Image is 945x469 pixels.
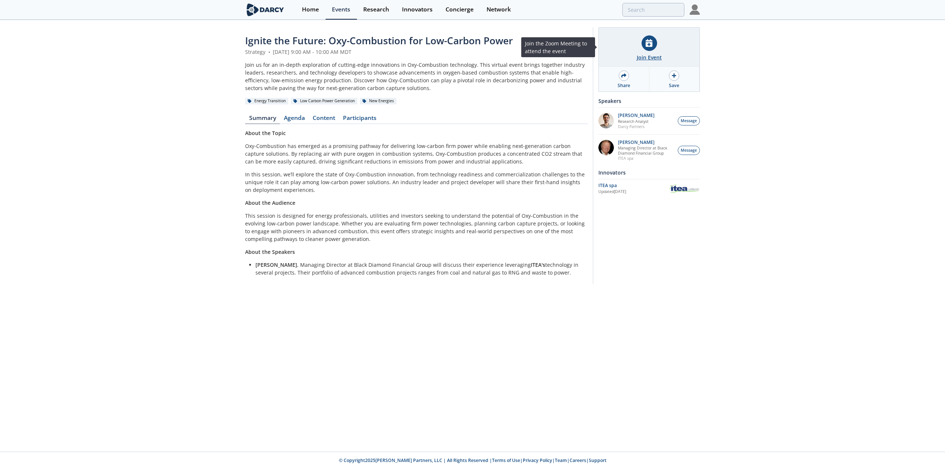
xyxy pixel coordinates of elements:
[618,145,674,156] p: Managing Director at Black Diamond Financial Group
[280,115,309,124] a: Agenda
[199,457,746,464] p: © Copyright 2025 [PERSON_NAME] Partners, LLC | All Rights Reserved | | | | |
[245,34,513,47] span: Ignite the Future: Oxy-Combustion for Low-Carbon Power
[332,7,350,13] div: Events
[267,48,271,55] span: •
[589,457,606,463] a: Support
[598,182,700,195] a: ITEA spa Updated[DATE] ITEA spa
[669,183,700,194] img: ITEA spa
[245,142,588,165] p: Oxy-Combustion has emerged as a promising pathway for delivering low-carbon firm power while enab...
[339,115,380,124] a: Participants
[523,457,552,463] a: Privacy Policy
[622,3,684,17] input: Advanced Search
[309,115,339,124] a: Content
[402,7,433,13] div: Innovators
[245,170,588,194] p: In this session, we’ll explore the state of Oxy-Combustion innovation, from technology readiness ...
[618,113,654,118] p: [PERSON_NAME]
[618,119,654,124] p: Research Analyst
[570,457,586,463] a: Careers
[598,189,669,195] div: Updated [DATE]
[245,199,295,206] strong: About the Audience
[618,82,630,89] div: Share
[637,54,662,61] div: Join Event
[681,148,697,154] span: Message
[598,140,614,155] img: 5c882eca-8b14-43be-9dc2-518e113e9a37
[363,7,389,13] div: Research
[360,98,396,104] div: New Energies
[598,94,700,107] div: Speakers
[690,4,700,15] img: Profile
[245,98,288,104] div: Energy Transition
[669,82,679,89] div: Save
[492,457,520,463] a: Terms of Use
[598,113,614,128] img: e78dc165-e339-43be-b819-6f39ce58aec6
[245,48,588,56] div: Strategy [DATE] 9:00 AM - 10:00 AM MDT
[245,248,295,255] strong: About the Speakers
[291,98,357,104] div: Low Carbon Power Generation
[618,140,674,145] p: [PERSON_NAME]
[618,124,654,129] p: Darcy Partners
[245,3,285,16] img: logo-wide.svg
[681,118,697,124] span: Message
[598,182,669,189] div: ITEA spa
[245,61,588,92] div: Join us for an in-depth exploration of cutting-edge innovations in Oxy-Combustion technology. Thi...
[446,7,474,13] div: Concierge
[531,261,545,268] strong: ITEA's
[255,261,297,268] strong: [PERSON_NAME]
[302,7,319,13] div: Home
[555,457,567,463] a: Team
[245,130,286,137] strong: About the Topic
[245,115,280,124] a: Summary
[598,166,700,179] div: Innovators
[618,156,674,161] p: ITEA spa
[678,116,700,125] button: Message
[678,146,700,155] button: Message
[487,7,511,13] div: Network
[245,212,588,243] p: This session is designed for energy professionals, utilities and investors seeking to understand ...
[255,261,583,276] li: , Managing Director at Black Diamond Financial Group will discuss their experience leveraging tec...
